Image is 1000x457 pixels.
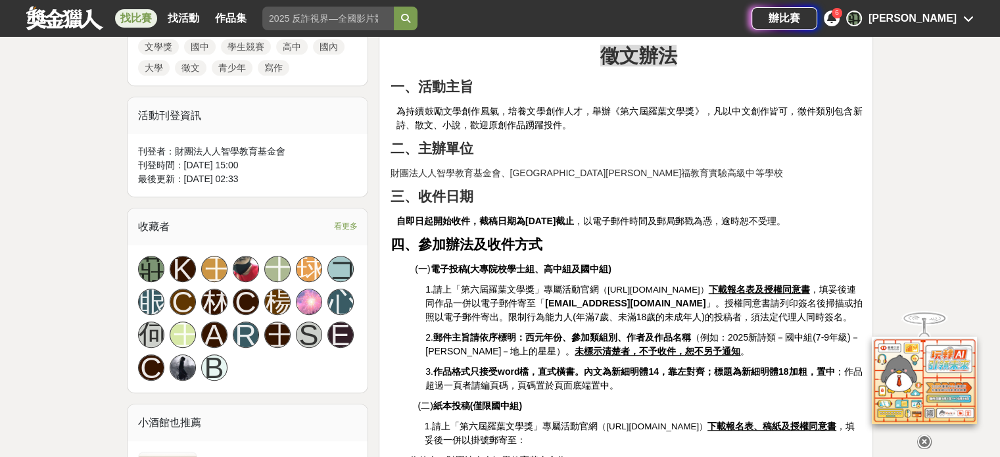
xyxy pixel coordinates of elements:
img: Avatar [297,289,321,314]
input: 2025 反詐視界—全國影片競賽 [262,7,394,30]
a: コ [327,256,354,282]
div: 刊登者： 財團法人人智學教育基金會 [138,145,358,158]
a: 高中 [276,39,308,55]
strong: 郵件主旨請依序標明：西元年份、參加類組別、作者及作品名稱 [433,332,691,343]
span: 6 [835,9,839,16]
span: 」。授權同意書請列印簽名後掃描或拍照以電子郵件寄出。限制行為能力人(年滿7歲、未滿18歲的未成年人)的投稿者，須法定代理人同時簽名。 [425,298,862,322]
a: E [327,322,354,348]
a: 青少年 [212,60,252,76]
strong: 徵文辦法 [600,45,677,66]
span: （[URL][DOMAIN_NAME]） [599,285,709,295]
a: S [296,322,322,348]
img: Avatar [233,256,258,281]
a: Avatar [296,289,322,315]
a: Avatar [170,354,196,381]
span: 1.請上「第六屆羅葉文學獎」專屬活動官網 [425,284,599,295]
a: 王 [170,322,196,348]
div: 小酒館也推薦 [128,404,368,441]
a: 學生競賽 [221,39,271,55]
div: 活動刊登資訊 [128,97,368,134]
a: 文學獎 [138,39,179,55]
strong: 四、參加辦法及收件方式 [390,237,542,253]
strong: 自即日起開始收件，截稿日期為[DATE]截止 [396,216,574,226]
span: ，填妥後一併以掛號郵寄至： [425,421,855,445]
strong: 作品格式只接受word檔，直式橫書。內文為新細明體14，靠左對齊；標題為新細明體18加粗，置中 [433,366,835,377]
a: 球 [296,256,322,282]
a: 何 [138,322,164,348]
a: 國內 [313,39,345,55]
a: 莊 [138,256,164,282]
a: B [201,354,227,381]
span: （[URL][DOMAIN_NAME]） [598,421,707,431]
strong: 紙本投稿(僅限國中組) [433,400,522,411]
a: 作品集 [210,9,252,28]
a: 找比賽 [115,9,157,28]
div: 十 [264,256,291,282]
a: Avatar [233,256,259,282]
p: 財團法人人智學教育基金會、[GEOGRAPHIC_DATA][PERSON_NAME]福教育實驗高級中等學校 [390,166,862,180]
a: 大學 [138,60,170,76]
a: 林 [201,289,227,315]
a: 辦比賽 [751,7,817,30]
a: R [233,322,259,348]
strong: 一、活動主旨 [390,79,473,95]
a: K [170,256,196,282]
a: 國中 [184,39,216,55]
span: 3. ；作品超過一頁者請編頁碼，頁碼置於頁面底端置中。 [425,366,862,391]
span: 看更多 [333,219,357,233]
div: [PERSON_NAME] [869,11,957,26]
a: [EMAIL_ADDRESS][DOMAIN_NAME] [545,298,705,308]
a: 徵文 [175,60,206,76]
strong: 三、收件日期 [390,189,473,204]
u: 下載報名表、稿紙及授權同意書 [707,421,836,431]
u: 下載報名表及授權同意書 [709,284,810,295]
a: A [201,322,227,348]
div: 最後更新： [DATE] 02:33 [138,172,358,186]
a: C [233,289,259,315]
img: Avatar [170,355,195,380]
a: 找活動 [162,9,204,28]
a: C [170,289,196,315]
span: ，填妥後連同作品一併以電子郵件寄至「 [425,284,855,308]
u: 未標示清楚者，不予收件，恕不另予通知 [575,346,740,356]
span: 1.請上「第六屆羅葉文學獎」專屬活動官網 [425,421,598,431]
span: (一) [415,264,611,274]
a: C [138,354,164,381]
span: 2. （例如：2025新詩類－國中組(7-9年級)－[PERSON_NAME]－地上的星星）。 。 [425,332,859,356]
a: 寫作 [258,60,289,76]
strong: 電子投稿(大專院校學士組、高中組及國中組) [431,264,611,274]
a: 心 [327,289,354,315]
strong: 二、主辦單位 [390,141,473,156]
span: ，以電子郵件時間及郵局郵戳為憑，逾時恕不受理。 [396,216,786,226]
span: 收藏者 [138,221,170,232]
span: 為持續鼓勵文學創作風氣，培養文學創作人才，舉辦《第六屆羅葉文學獎》，凡以中文創作皆可，徵件類別包含新詩、散文、小說，歡迎原創作品踴躍投件。 [396,106,863,130]
a: 眼 [138,289,164,315]
span: (二) [417,400,522,411]
a: 王 [264,322,291,348]
a: 王 [201,256,227,282]
a: 楊 [264,289,291,315]
div: 莊 [846,11,862,26]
